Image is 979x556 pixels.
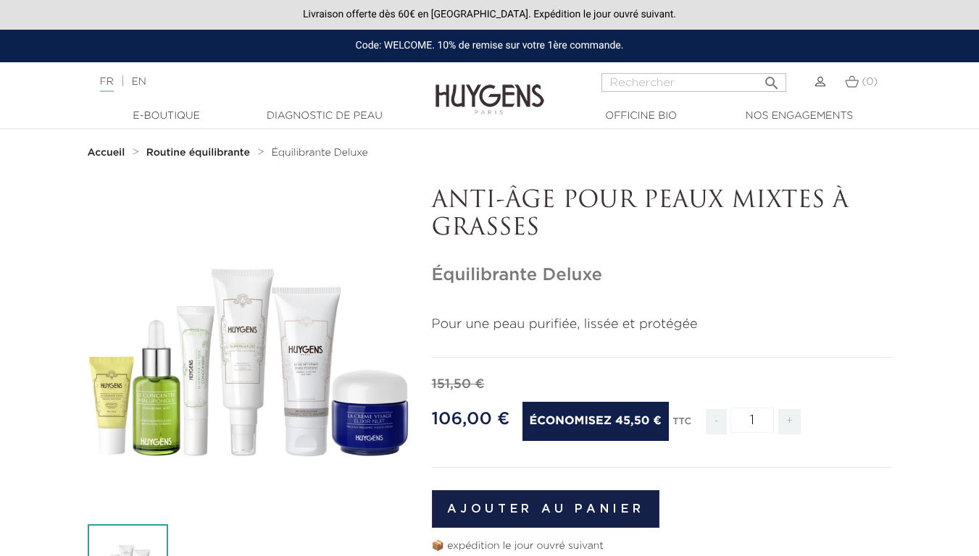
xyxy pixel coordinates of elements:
a: EN [131,77,146,87]
a: E-Boutique [94,109,239,124]
button:  [759,69,785,88]
a: Routine équilibrante [146,147,254,159]
h1: Équilibrante Deluxe [432,265,892,286]
a: Officine Bio [569,109,714,124]
a: Nos engagements [727,109,872,124]
a: Accueil [88,147,128,159]
strong: Accueil [88,148,125,158]
i:  [763,70,780,88]
span: Équilibrante Deluxe [271,148,367,158]
button: Ajouter au panier [432,490,660,528]
img: Huygens [436,61,544,117]
strong: Routine équilibrante [146,148,250,158]
input: Quantité [730,408,774,433]
span: 151,50 € [432,378,485,391]
a: FR [100,77,114,92]
span: Économisez 45,50 € [522,402,669,441]
span: + [778,409,801,434]
span: (0) [862,77,878,87]
div: TTC [672,406,691,445]
a: Diagnostic de peau [252,109,397,124]
p: ANTI-ÂGE POUR PEAUX MIXTES À GRASSES [432,188,892,243]
a: Équilibrante Deluxe [271,147,367,159]
span: 106,00 € [432,410,510,428]
div: | [93,73,397,90]
input: Rechercher [601,73,786,92]
p: Pour une peau purifiée, lissée et protégée [432,315,892,334]
span: - [706,409,726,434]
p: 📦 expédition le jour ouvré suivant [432,539,892,554]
